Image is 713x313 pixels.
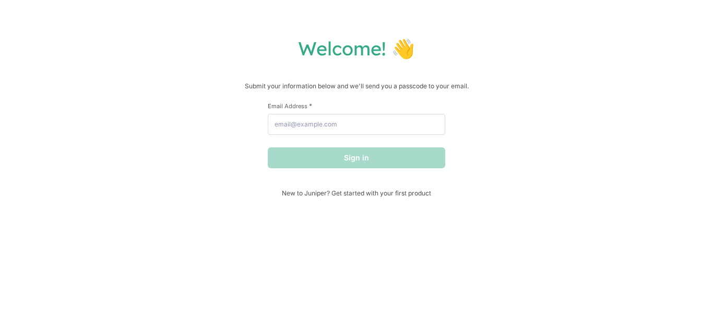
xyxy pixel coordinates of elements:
[268,189,445,197] span: New to Juniper? Get started with your first product
[268,102,445,110] label: Email Address
[10,81,703,91] p: Submit your information below and we'll send you a passcode to your email.
[268,114,445,135] input: email@example.com
[10,37,703,60] h1: Welcome! 👋
[309,102,312,110] span: This field is required.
